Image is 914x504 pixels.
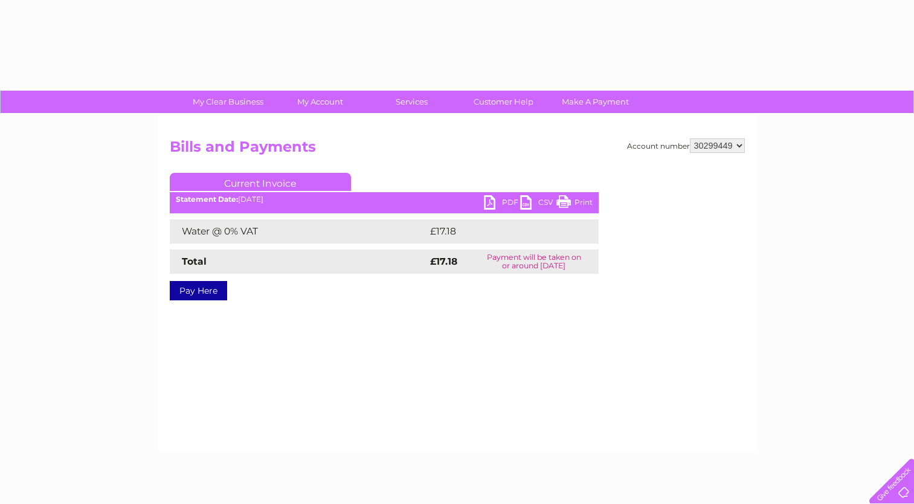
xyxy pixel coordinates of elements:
td: £17.18 [427,219,571,244]
div: Account number [627,138,745,153]
a: PDF [484,195,520,213]
b: Statement Date: [176,195,238,204]
h2: Bills and Payments [170,138,745,161]
strong: Total [182,256,207,267]
strong: £17.18 [430,256,457,267]
div: [DATE] [170,195,599,204]
td: Payment will be taken on or around [DATE] [469,250,598,274]
a: My Clear Business [178,91,278,113]
a: Customer Help [454,91,553,113]
a: Current Invoice [170,173,351,191]
a: Print [556,195,593,213]
td: Water @ 0% VAT [170,219,427,244]
a: CSV [520,195,556,213]
a: Pay Here [170,281,227,300]
a: My Account [270,91,370,113]
a: Make A Payment [546,91,645,113]
a: Services [362,91,462,113]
